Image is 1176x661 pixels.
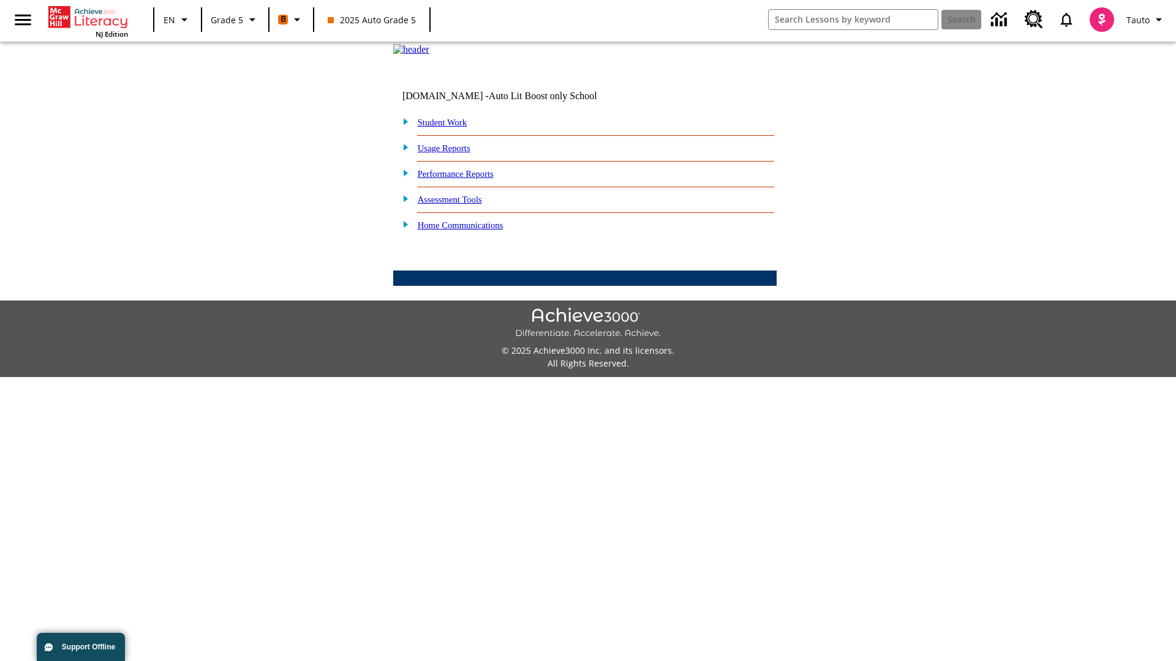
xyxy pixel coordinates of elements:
span: B [281,12,286,27]
input: search field [769,10,938,29]
span: 2025 Auto Grade 5 [328,13,416,26]
img: plus.gif [396,167,409,178]
span: Support Offline [62,643,115,651]
img: Achieve3000 Differentiate Accelerate Achieve [515,308,661,339]
td: [DOMAIN_NAME] - [402,91,628,102]
button: Support Offline [37,633,125,661]
a: Resource Center, Will open in new tab [1017,3,1050,36]
span: Grade 5 [211,13,243,26]
button: Select a new avatar [1082,4,1121,35]
img: plus.gif [396,218,409,230]
img: plus.gif [396,141,409,152]
span: Tauto [1126,13,1150,26]
a: Notifications [1050,4,1082,35]
button: Profile/Settings [1121,9,1171,31]
button: Open side menu [5,2,41,38]
nobr: Auto Lit Boost only School [489,91,597,101]
a: Home Communications [418,220,503,230]
a: Performance Reports [418,169,494,179]
button: Language: EN, Select a language [158,9,197,31]
img: header [393,44,429,55]
img: plus.gif [396,116,409,127]
span: NJ Edition [96,29,128,39]
a: Usage Reports [418,143,470,153]
span: EN [164,13,175,26]
a: Assessment Tools [418,195,482,204]
img: avatar image [1090,7,1114,32]
img: plus.gif [396,193,409,204]
button: Boost Class color is orange. Change class color [273,9,309,31]
a: Data Center [984,3,1017,37]
button: Grade: Grade 5, Select a grade [206,9,265,31]
a: Student Work [418,118,467,127]
div: Home [48,4,128,39]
